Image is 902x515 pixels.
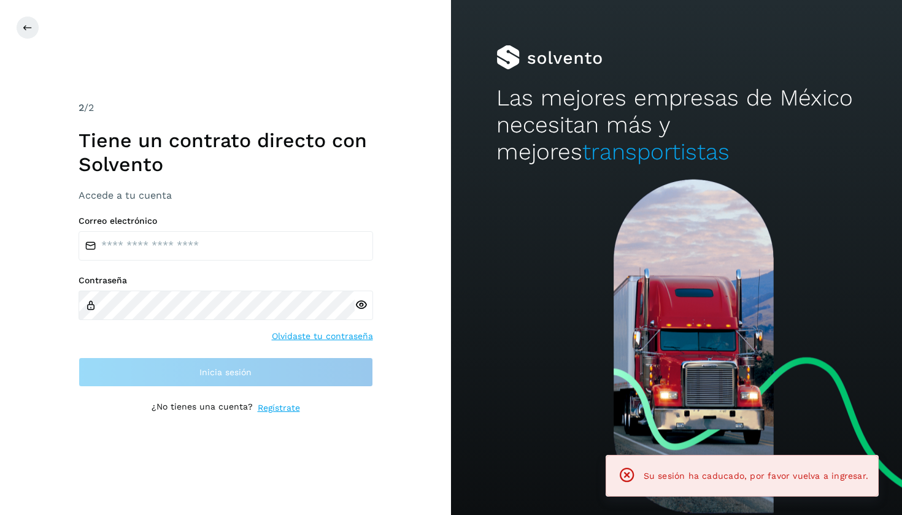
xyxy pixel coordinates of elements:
[644,471,868,481] span: Su sesión ha caducado, por favor vuelva a ingresar.
[496,85,857,166] h2: Las mejores empresas de México necesitan más y mejores
[79,275,373,286] label: Contraseña
[258,402,300,414] a: Regístrate
[199,368,252,376] span: Inicia sesión
[79,129,373,176] h1: Tiene un contrato directo con Solvento
[152,402,253,414] p: ¿No tienes una cuenta?
[79,101,373,115] div: /2
[272,330,373,343] a: Olvidaste tu contraseña
[79,189,373,201] h3: Accede a tu cuenta
[582,139,730,165] span: transportistas
[79,102,84,113] span: 2
[79,357,373,387] button: Inicia sesión
[79,216,373,226] label: Correo electrónico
